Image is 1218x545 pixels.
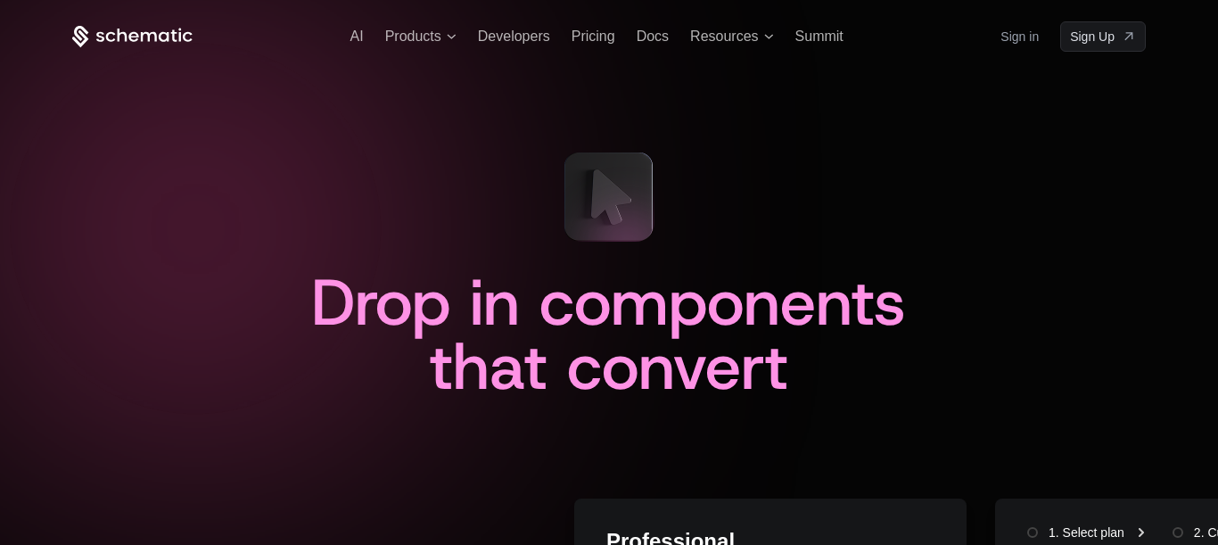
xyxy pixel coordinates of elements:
[690,29,758,45] span: Resources
[1060,21,1146,52] a: [object Object]
[478,29,550,44] a: Developers
[1000,22,1039,51] a: Sign in
[1049,524,1124,541] div: 1. Select plan
[1070,28,1115,45] span: Sign Up
[795,29,844,44] a: Summit
[637,29,669,44] a: Docs
[385,29,441,45] span: Products
[572,29,615,44] a: Pricing
[350,29,364,44] a: AI
[311,260,926,409] span: Drop in components that convert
